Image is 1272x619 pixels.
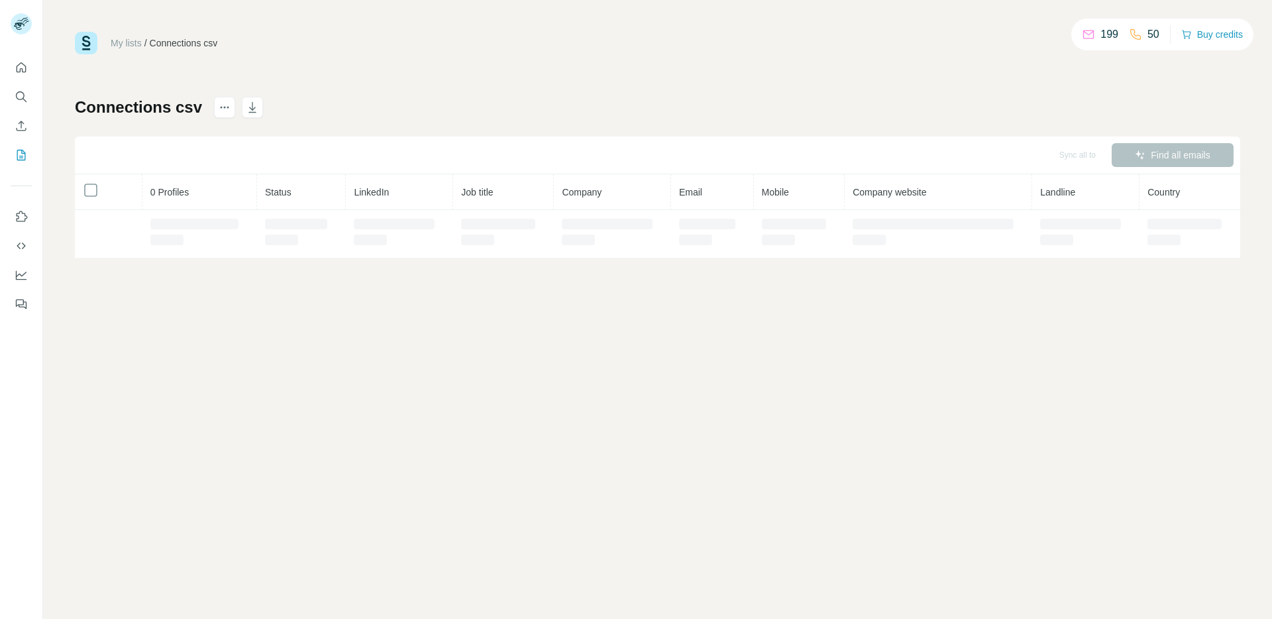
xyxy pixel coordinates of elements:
h1: Connections csv [75,97,202,118]
div: Connections csv [150,36,218,50]
button: Use Surfe on LinkedIn [11,205,32,229]
button: Use Surfe API [11,234,32,258]
button: Quick start [11,56,32,80]
button: Search [11,85,32,109]
span: 0 Profiles [150,187,189,197]
span: Landline [1040,187,1075,197]
li: / [144,36,147,50]
button: My lists [11,143,32,167]
button: Enrich CSV [11,114,32,138]
button: Dashboard [11,263,32,287]
span: Job title [461,187,493,197]
span: Company website [853,187,926,197]
button: actions [214,97,235,118]
span: LinkedIn [354,187,389,197]
span: Status [265,187,291,197]
span: Email [679,187,702,197]
span: Company [562,187,602,197]
p: 50 [1147,27,1159,42]
p: 199 [1100,27,1118,42]
a: My lists [111,38,142,48]
img: Surfe Logo [75,32,97,54]
span: Mobile [762,187,789,197]
span: Country [1147,187,1180,197]
button: Feedback [11,292,32,316]
button: Buy credits [1181,25,1243,44]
